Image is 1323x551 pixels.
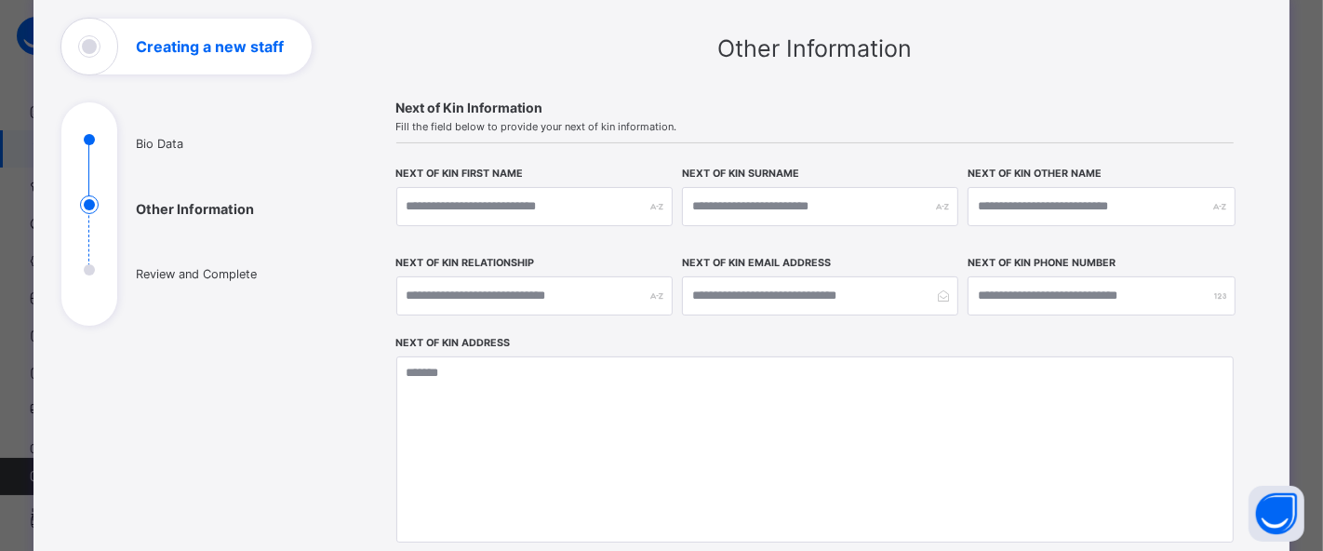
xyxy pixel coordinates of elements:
[396,257,535,269] label: Next of Kin Relationship
[717,34,912,62] span: Other Information
[682,168,799,180] label: Next of Kin Surname
[136,39,284,54] h1: Creating a new staff
[396,120,1235,133] span: Fill the field below to provide your next of kin information.
[968,257,1116,269] label: Next of Kin Phone Number
[396,337,511,349] label: Next of Kin Address
[1249,486,1304,542] button: Open asap
[682,257,831,269] label: Next of Kin Email Address
[396,168,524,180] label: Next of Kin First Name
[396,100,1235,115] span: Next of Kin Information
[968,168,1102,180] label: Next of Kin Other Name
